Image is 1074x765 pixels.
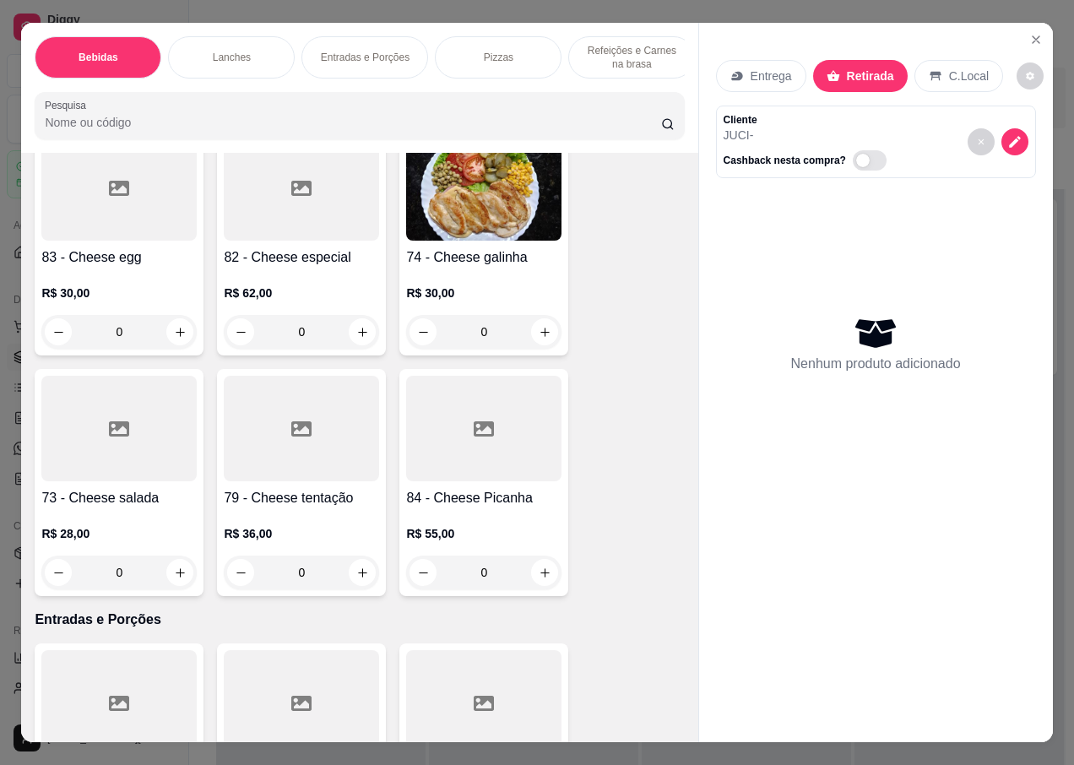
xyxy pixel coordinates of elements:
[224,285,379,301] p: R$ 62,00
[583,44,681,71] p: Refeições e Carnes na brasa
[484,51,513,64] p: Pizzas
[847,68,894,84] p: Retirada
[724,113,893,127] p: Cliente
[406,285,561,301] p: R$ 30,00
[751,68,792,84] p: Entrega
[791,354,961,374] p: Nenhum produto adicionado
[853,150,893,171] label: Automatic updates
[45,114,660,131] input: Pesquisa
[41,247,197,268] h4: 83 - Cheese egg
[41,285,197,301] p: R$ 30,00
[968,128,995,155] button: decrease-product-quantity
[41,525,197,542] p: R$ 28,00
[79,51,118,64] p: Bebidas
[406,525,561,542] p: R$ 55,00
[224,247,379,268] h4: 82 - Cheese especial
[45,98,92,112] label: Pesquisa
[949,68,989,84] p: C.Local
[213,51,251,64] p: Lanches
[1017,62,1044,90] button: decrease-product-quantity
[724,127,893,144] p: JUCI -
[724,154,846,167] p: Cashback nesta compra?
[224,488,379,508] h4: 79 - Cheese tentação
[41,488,197,508] h4: 73 - Cheese salada
[406,488,561,508] h4: 84 - Cheese Picanha
[1001,128,1028,155] button: decrease-product-quantity
[35,610,684,630] p: Entradas e Porções
[224,525,379,542] p: R$ 36,00
[321,51,410,64] p: Entradas e Porções
[406,135,561,241] img: product-image
[406,247,561,268] h4: 74 - Cheese galinha
[1022,26,1050,53] button: Close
